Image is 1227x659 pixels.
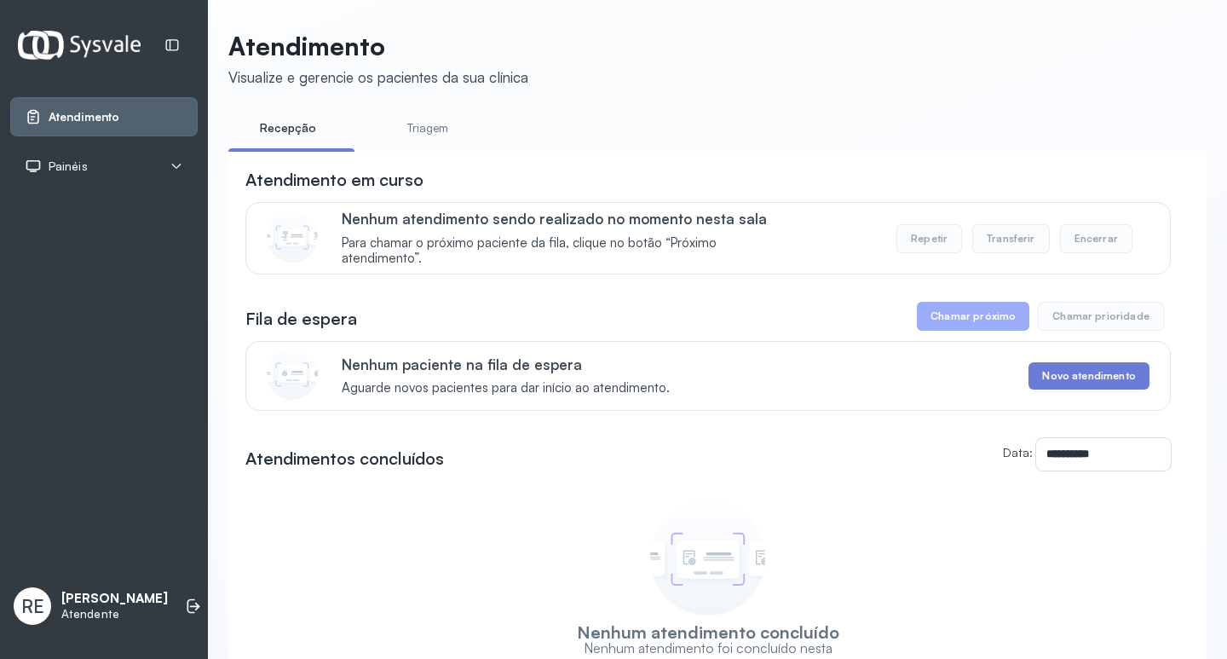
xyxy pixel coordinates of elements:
a: Triagem [368,114,487,142]
img: Imagem de CalloutCard [267,349,318,400]
img: Imagem de empty state [650,500,765,616]
button: Repetir [896,224,962,253]
button: Novo atendimento [1028,362,1149,390]
label: Data: [1003,445,1033,460]
p: Atendente [61,607,168,621]
button: Encerrar [1060,224,1132,253]
button: Chamar prioridade [1038,302,1164,331]
h3: Fila de espera [245,307,357,331]
div: Visualize e gerencie os pacientes da sua clínica [228,68,528,86]
button: Transferir [972,224,1050,253]
span: Para chamar o próximo paciente da fila, clique no botão “Próximo atendimento”. [342,235,792,268]
span: Painéis [49,159,88,174]
span: Aguarde novos pacientes para dar início ao atendimento. [342,380,670,396]
button: Chamar próximo [917,302,1029,331]
h3: Atendimentos concluídos [245,447,444,471]
p: Nenhum paciente na fila de espera [342,356,670,373]
img: Imagem de CalloutCard [267,211,318,263]
img: Logotipo do estabelecimento [18,31,141,59]
h3: Nenhum atendimento concluído [577,624,839,640]
span: Atendimento [49,110,119,124]
p: Atendimento [228,31,528,61]
a: Recepção [228,114,348,142]
p: Nenhum atendimento sendo realizado no momento nesta sala [342,210,792,228]
a: Atendimento [25,108,183,125]
h3: Atendimento em curso [245,168,423,192]
p: [PERSON_NAME] [61,591,168,607]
